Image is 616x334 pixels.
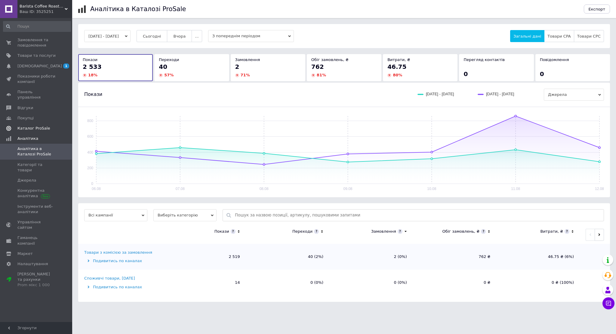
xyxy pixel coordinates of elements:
span: Відгуки [17,105,33,111]
div: Замовлення [371,229,396,234]
span: [PERSON_NAME] та рахунки [17,271,56,288]
text: 12.08 [595,187,604,191]
span: Замовлення [235,57,260,62]
div: Подивитись по каналах [84,258,161,264]
span: Загальні дані [513,34,541,38]
span: Панель управління [17,89,56,100]
span: Повідомлення [540,57,569,62]
span: 81 % [317,73,326,77]
span: 2 533 [83,63,102,70]
span: Вчора [173,34,186,38]
text: 07.08 [176,187,185,191]
span: Обіг замовлень, ₴ [311,57,349,62]
span: Інструменти веб-аналітики [17,204,56,215]
span: 2 [235,63,239,70]
td: 0 (0%) [246,270,330,296]
span: Сьогодні [143,34,161,38]
input: Пошук за назвою позиції, артикулу, пошуковими запитами [235,210,601,221]
td: 46.75 ₴ (6%) [496,244,580,270]
text: 11.08 [511,187,520,191]
text: 0 [91,182,93,186]
span: Категорії та товари [17,162,56,173]
input: Пошук [3,21,71,32]
span: Перегляд контактів [464,57,505,62]
span: 40 [159,63,167,70]
span: З попереднім періодом [208,30,294,42]
span: Покупці [17,115,34,121]
span: 71 % [241,73,250,77]
span: 762 [311,63,324,70]
span: 18 % [88,73,97,77]
span: 57 % [164,73,174,77]
button: ... [192,30,202,42]
span: 0 [540,70,544,78]
div: Prom мікс 1 000 [17,282,56,288]
div: Переходи [292,229,313,234]
text: 09.08 [343,187,352,191]
td: 40 (2%) [246,244,330,270]
span: Джерела [544,89,604,101]
td: 762 ₴ [413,244,497,270]
div: Покази [214,229,229,234]
text: 200 [87,166,93,170]
button: [DATE] - [DATE] [84,30,131,42]
span: Товари CPC [577,34,601,38]
span: Покази [83,57,97,62]
button: Експорт [584,5,610,14]
div: Споживчі товари, [DATE] [84,276,135,281]
span: Товари та послуги [17,53,56,58]
button: Товари CPA [544,30,574,42]
span: Гаманець компанії [17,235,56,246]
td: 0 ₴ [413,270,497,296]
span: Замовлення та повідомлення [17,37,56,48]
span: Товари CPA [547,34,571,38]
h1: Аналітика в Каталозі ProSale [90,5,186,13]
span: [DEMOGRAPHIC_DATA] [17,63,62,69]
div: Товари з комісією за замовлення [84,250,152,255]
div: Ваш ID: 3525251 [20,9,72,14]
span: Переходи [159,57,179,62]
span: Управління сайтом [17,219,56,230]
div: Витрати, ₴ [540,229,563,234]
span: Каталог ProSale [17,126,50,131]
button: Товари CPC [574,30,604,42]
td: 0 ₴ (100%) [496,270,580,296]
td: 2 519 [162,244,246,270]
text: 600 [87,134,93,139]
text: 400 [87,150,93,155]
span: Експорт [589,7,605,11]
span: Маркет [17,251,33,256]
span: Виберіть категорію [153,209,217,221]
span: Покази [84,91,102,98]
span: Налаштування [17,261,48,267]
text: 08.08 [260,187,269,191]
span: Джерела [17,178,36,183]
span: Всі кампанії [84,209,147,221]
span: Конкурентна аналітика [17,188,56,199]
button: Загальні дані [510,30,544,42]
text: 06.08 [92,187,101,191]
text: 10.08 [427,187,436,191]
span: 80 % [393,73,402,77]
span: 1 [63,63,69,69]
span: 46.75 [387,63,406,70]
text: 800 [87,119,93,123]
div: Обіг замовлень, ₴ [442,229,479,234]
button: Чат з покупцем [602,297,614,309]
button: Вчора [167,30,192,42]
td: 2 (0%) [329,244,413,270]
span: Аналітика в Каталозі ProSale [17,146,56,157]
td: 0 (0%) [329,270,413,296]
span: ... [195,34,199,38]
span: Витрати, ₴ [387,57,410,62]
span: 0 [464,70,468,78]
span: Barista Coffee Roasters [20,4,65,9]
button: Сьогодні [137,30,168,42]
div: Подивитись по каналах [84,284,161,290]
span: Показники роботи компанії [17,74,56,84]
span: Аналітика [17,136,38,141]
td: 14 [162,270,246,296]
